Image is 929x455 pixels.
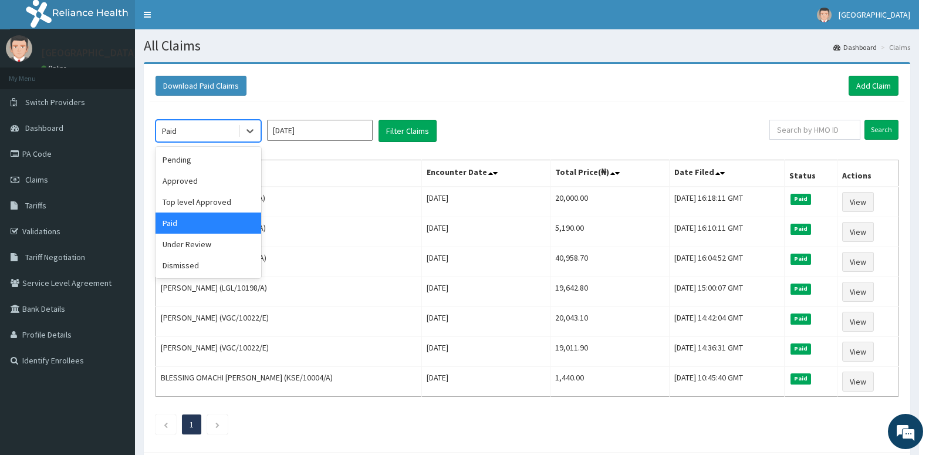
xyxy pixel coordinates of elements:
a: Dashboard [833,42,877,52]
td: 5,190.00 [550,217,669,247]
textarea: Type your message and hit 'Enter' [6,321,224,362]
td: [PERSON_NAME] (CFI/10015/A) [156,187,422,217]
td: [DATE] [421,247,550,277]
td: 40,958.70 [550,247,669,277]
li: Claims [878,42,910,52]
h1: All Claims [144,38,910,53]
td: 1,440.00 [550,367,669,397]
td: [DATE] [421,367,550,397]
td: [DATE] 15:00:07 GMT [669,277,784,307]
th: Encounter Date [421,160,550,187]
td: [DATE] 16:04:52 GMT [669,247,784,277]
span: Paid [791,194,812,204]
a: Online [41,64,69,72]
td: 19,011.90 [550,337,669,367]
a: View [842,192,874,212]
div: Pending [156,149,261,170]
td: [DATE] 10:45:40 GMT [669,367,784,397]
th: Date Filed [669,160,784,187]
a: Previous page [163,419,168,430]
td: [PERSON_NAME] (BRI/10177/A) [156,217,422,247]
span: Dashboard [25,123,63,133]
td: [DATE] 16:10:11 GMT [669,217,784,247]
span: [GEOGRAPHIC_DATA] [839,9,910,20]
a: View [842,252,874,272]
th: Actions [837,160,898,187]
td: [DATE] [421,217,550,247]
span: Paid [791,224,812,234]
td: [DATE] [421,307,550,337]
td: [DATE] 14:42:04 GMT [669,307,784,337]
span: Tariff Negotiation [25,252,85,262]
div: Top level Approved [156,191,261,213]
td: [PERSON_NAME] (VGC/10022/E) [156,337,422,367]
td: BLESSING OMACHI [PERSON_NAME] (KSE/10004/A) [156,367,422,397]
div: Paid [156,213,261,234]
td: [DATE] [421,277,550,307]
a: View [842,372,874,392]
input: Search by HMO ID [769,120,861,140]
td: [DATE] [421,337,550,367]
td: [DATE] 16:18:11 GMT [669,187,784,217]
td: [DATE] 14:36:31 GMT [669,337,784,367]
td: 20,000.00 [550,187,669,217]
td: [DATE] [421,187,550,217]
span: Paid [791,343,812,354]
input: Search [864,120,898,140]
td: [PERSON_NAME] (VGC/10022/E) [156,307,422,337]
span: Paid [791,314,812,324]
button: Filter Claims [379,120,437,142]
div: Paid [162,125,177,137]
img: d_794563401_company_1708531726252_794563401 [22,59,48,88]
div: Chat with us now [61,66,197,81]
a: View [842,312,874,332]
td: [PERSON_NAME] (DLL/10066/A) [156,247,422,277]
span: We're online! [68,148,162,267]
button: Download Paid Claims [156,76,246,96]
a: View [842,342,874,362]
td: [PERSON_NAME] (LGL/10198/A) [156,277,422,307]
div: Dismissed [156,255,261,276]
th: Total Price(₦) [550,160,669,187]
a: View [842,282,874,302]
span: Claims [25,174,48,185]
div: Minimize live chat window [192,6,221,34]
input: Select Month and Year [267,120,373,141]
a: View [842,222,874,242]
a: Page 1 is your current page [190,419,194,430]
p: [GEOGRAPHIC_DATA] [41,48,138,58]
a: Next page [215,419,220,430]
div: Approved [156,170,261,191]
th: Name [156,160,422,187]
span: Paid [791,254,812,264]
span: Paid [791,373,812,384]
td: 19,642.80 [550,277,669,307]
img: User Image [817,8,832,22]
th: Status [784,160,837,187]
span: Switch Providers [25,97,85,107]
span: Tariffs [25,200,46,211]
img: User Image [6,35,32,62]
a: Add Claim [849,76,898,96]
div: Under Review [156,234,261,255]
td: 20,043.10 [550,307,669,337]
span: Paid [791,284,812,294]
